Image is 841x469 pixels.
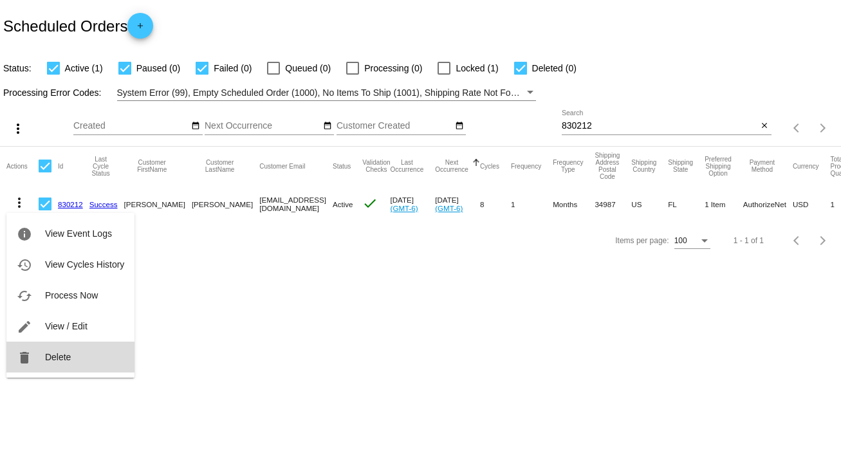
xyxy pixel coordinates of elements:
span: Process Now [45,290,98,300]
span: View Cycles History [45,259,124,270]
span: View Event Logs [45,228,112,239]
mat-icon: info [17,226,32,242]
span: View / Edit [45,321,88,331]
mat-icon: cached [17,288,32,304]
span: Delete [45,352,71,362]
mat-icon: history [17,257,32,273]
mat-icon: edit [17,319,32,335]
mat-icon: delete [17,350,32,365]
